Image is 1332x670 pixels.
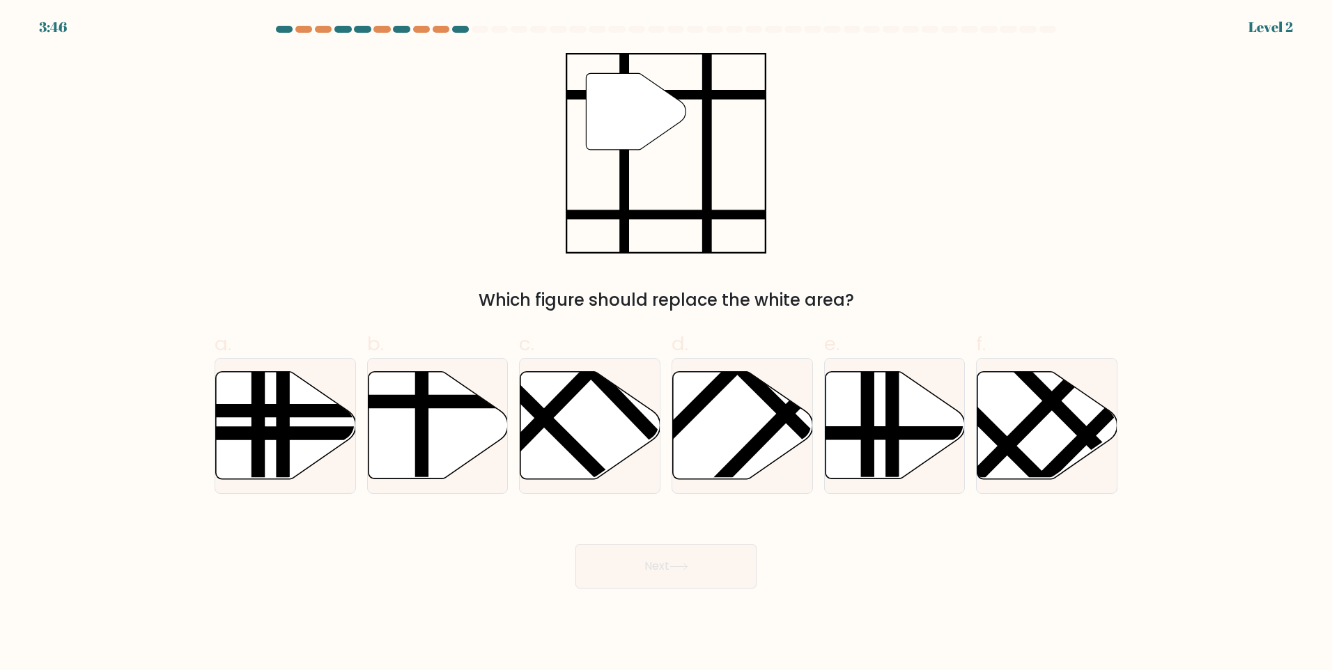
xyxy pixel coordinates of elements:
[976,330,986,357] span: f.
[586,73,686,150] g: "
[519,330,534,357] span: c.
[672,330,688,357] span: d.
[223,288,1109,313] div: Which figure should replace the white area?
[575,544,757,589] button: Next
[824,330,839,357] span: e.
[1248,17,1293,38] div: Level 2
[39,17,67,38] div: 3:46
[215,330,231,357] span: a.
[367,330,384,357] span: b.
